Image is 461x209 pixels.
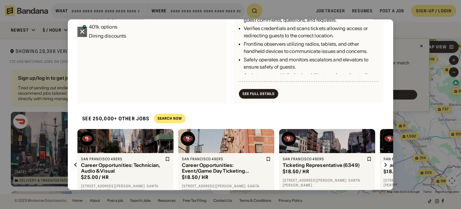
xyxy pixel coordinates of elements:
div: San Francisco 49ers [182,157,265,161]
img: San Francisco 49ers logo [282,131,296,146]
img: San Francisco 49ers logo [80,131,94,146]
div: Verifies credentials and scans tickets allowing access or redirecting guests to the correct locat... [244,25,379,39]
div: [STREET_ADDRESS][PERSON_NAME] · Santa [PERSON_NAME] [81,184,170,193]
img: San Francisco 49ers logo [382,131,397,146]
div: Search Now [158,117,182,121]
div: [STREET_ADDRESS][PERSON_NAME] · Santa [PERSON_NAME] [182,184,271,193]
div: 401k options [89,24,117,29]
img: San Francisco 49ers logo [181,131,195,146]
div: See 250,000+ other jobs [77,111,149,127]
img: Left Arrow [71,160,80,170]
div: Safely operates and monitors escalators and elevators to ensure safety of guests. [244,56,379,71]
div: San Francisco 49ers [283,157,366,161]
div: Dining discounts [89,33,126,38]
div: $ 18.50 / hr [283,168,309,175]
div: Career Opportunities: Event/Game Day Ticketing Representative (6344) [182,163,265,174]
img: Right Arrow [381,160,390,170]
div: $ 18.20 / hr [384,168,410,175]
div: Career Opportunities: Technician, Audio & Visual [81,163,164,174]
div: See Full Details [243,92,275,96]
div: Ticketing Representative (6349) [283,163,366,168]
div: Frontline observers utilizing radios, tablets, and other handheld devices to communicate issues a... [244,41,379,55]
div: [STREET_ADDRESS][PERSON_NAME] · Santa [PERSON_NAME] [283,178,372,188]
div: $ 18.50 / hr [182,174,209,180]
div: Paid time off [89,15,117,20]
div: Assists guests with limited mobility to navigate the stadium and parking lot as needed. [244,72,379,86]
div: San Francisco 49ers [81,157,164,161]
div: $ 25.00 / hr [81,174,109,180]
